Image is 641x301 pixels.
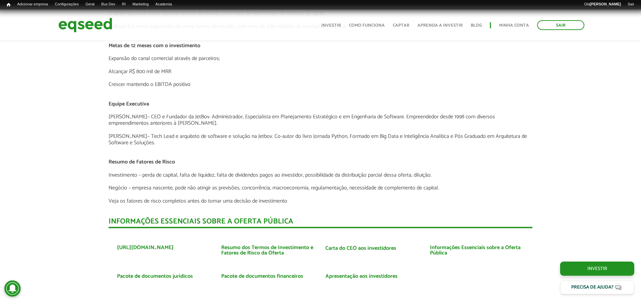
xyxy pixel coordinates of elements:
a: Informações Essenciais sobre a Oferta Pública [430,245,524,256]
a: Geral [82,2,98,7]
a: Marketing [129,2,152,7]
span: Metas de 12 meses com o investimento [109,41,200,50]
a: RI [119,2,129,7]
a: Pacote de documentos financeiros [221,274,303,279]
a: Aprenda a investir [417,23,463,28]
a: Blog [471,23,482,28]
span: Início [7,2,10,7]
strong: [PERSON_NAME] [590,2,621,6]
p: Expansão do canal comercial através de parceiros; [109,55,532,62]
a: Pacote de documentos jurídicos [117,274,193,279]
a: Carta do CEO aos investidores [325,246,396,251]
a: Configurações [52,2,82,7]
p: – Tech Lead e arquiteto de software e solução na Jetbov. Co-autor do livro Jornada Python, Formad... [109,133,532,146]
p: Crescer mantendo o EBITDA positivo [109,81,532,88]
a: Apresentação aos investidores [325,274,398,279]
p: Alcançar R$ 800 mil de MRR [109,68,532,75]
p: Veja os fatores de risco completos antes do tomar uma decisão de investimento [109,198,532,204]
span: Equipe Executiva [109,99,149,109]
a: [URL][DOMAIN_NAME] [117,245,174,250]
a: Captar [393,23,409,28]
a: Início [3,2,14,8]
p: – CEO e Fundador da JetBov. Administrador, Especialista em Planejamento Estratégico e em Engenhar... [109,114,532,126]
img: EqSeed [58,16,112,34]
a: Resumo dos Termos de Investimento e Fatores de Risco da Oferta [221,245,315,256]
a: Bus Dev [98,2,119,7]
a: Academia [152,2,175,7]
a: Investir [321,23,341,28]
a: Olá[PERSON_NAME] [581,2,624,7]
a: Investir [560,262,634,276]
span: [PERSON_NAME] [109,112,147,121]
span: Resumo de Fatores de Risco [109,157,175,167]
a: Como funciona [349,23,385,28]
a: Sair [537,20,584,30]
a: Minha conta [499,23,529,28]
span: [PERSON_NAME] [109,132,147,141]
p: Investimento – perda de capital, falta de liquidez, falta de dividendos pagos ao investidor, poss... [109,172,532,178]
a: Adicionar empresa [14,2,52,7]
div: INFORMAÇÕES ESSENCIAIS SOBRE A OFERTA PÚBLICA [109,218,532,228]
a: Sair [624,2,638,7]
p: Negócio – empresa nascente, pode não atingir as previsões, concorrência, macroeconomia, regulamen... [109,185,532,191]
